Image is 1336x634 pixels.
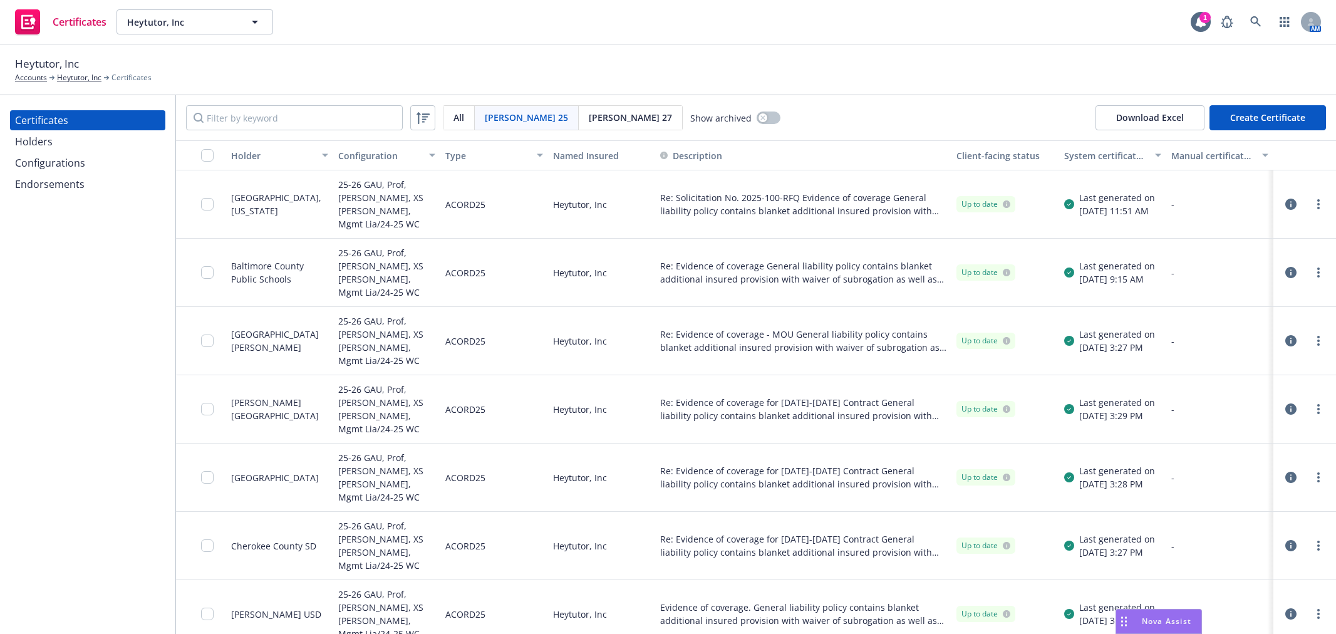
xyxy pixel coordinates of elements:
div: Up to date [961,472,1010,483]
div: Configurations [15,153,85,173]
button: Re: Evidence of coverage - MOU General liability policy contains blanket additional insured provi... [660,328,947,354]
div: Holder [231,149,314,162]
button: Heytutor, Inc [117,9,273,34]
a: more [1311,265,1326,280]
div: 25-26 GAU, Prof, [PERSON_NAME], XS [PERSON_NAME], Mgmt Lia/24-25 WC [338,519,435,572]
div: Heytutor, Inc [548,444,655,512]
div: - [1171,471,1268,484]
div: 25-26 GAU, Prof, [PERSON_NAME], XS [PERSON_NAME], Mgmt Lia/24-25 WC [338,178,435,231]
div: Heytutor, Inc [548,512,655,580]
div: Heytutor, Inc [548,307,655,375]
div: Last generated on [1079,396,1155,409]
div: Up to date [961,403,1010,415]
div: [DATE] 3:27 PM [1079,341,1155,354]
div: Type [445,149,529,162]
div: ACORD25 [445,451,485,504]
input: Toggle Row Selected [201,266,214,279]
div: Up to date [961,608,1010,620]
a: Holders [10,132,165,152]
button: System certificate last generated [1059,140,1166,170]
div: Configuration [338,149,422,162]
div: - [1171,266,1268,279]
a: Accounts [15,72,47,83]
input: Toggle Row Selected [201,198,214,210]
a: Heytutor, Inc [57,72,101,83]
a: Report a Bug [1214,9,1240,34]
input: Filter by keyword [186,105,403,130]
div: - [1171,403,1268,416]
a: more [1311,606,1326,621]
div: Last generated on [1079,601,1155,614]
input: Select all [201,149,214,162]
a: more [1311,197,1326,212]
div: Last generated on [1079,328,1155,341]
div: [DATE] 11:51 AM [1079,204,1155,217]
span: Show archived [690,112,752,125]
button: Re: Evidence of coverage for [DATE]-[DATE] Contract General liability policy contains blanket add... [660,533,947,559]
div: Manual certificate last generated [1171,149,1255,162]
div: [PERSON_NAME] USD [231,608,321,621]
div: [DATE] 3:26 PM [1079,614,1155,627]
div: [DATE] 9:15 AM [1079,273,1155,286]
div: Last generated on [1079,533,1155,546]
button: Re: Evidence of coverage for [DATE]-[DATE] Contract General liability policy contains blanket add... [660,396,947,422]
div: Endorsements [15,174,85,194]
div: System certificate last generated [1064,149,1147,162]
div: 25-26 GAU, Prof, [PERSON_NAME], XS [PERSON_NAME], Mgmt Lia/24-25 WC [338,383,435,435]
a: more [1311,333,1326,348]
div: ACORD25 [445,519,485,572]
div: Heytutor, Inc [548,375,655,444]
div: Heytutor, Inc [548,170,655,239]
div: 25-26 GAU, Prof, [PERSON_NAME], XS [PERSON_NAME], Mgmt Lia/24-25 WC [338,314,435,367]
span: Certificates [53,17,106,27]
div: [GEOGRAPHIC_DATA][PERSON_NAME] [231,328,328,354]
div: Up to date [961,335,1010,346]
input: Toggle Row Selected [201,608,214,620]
div: - [1171,198,1268,211]
div: 25-26 GAU, Prof, [PERSON_NAME], XS [PERSON_NAME], Mgmt Lia/24-25 WC [338,246,435,299]
a: Switch app [1272,9,1297,34]
div: - [1171,539,1268,553]
div: [GEOGRAPHIC_DATA], [US_STATE] [231,191,328,217]
input: Toggle Row Selected [201,403,214,415]
input: Toggle Row Selected [201,335,214,347]
button: Download Excel [1095,105,1204,130]
div: ACORD25 [445,246,485,299]
input: Toggle Row Selected [201,539,214,552]
button: Nova Assist [1116,609,1202,634]
span: All [453,111,464,124]
button: Create Certificate [1209,105,1326,130]
span: [PERSON_NAME] 25 [485,111,568,124]
div: Last generated on [1079,464,1155,477]
span: Certificates [111,72,152,83]
button: Re: Evidence of coverage General liability policy contains blanket additional insured provision w... [660,259,947,286]
a: Search [1243,9,1268,34]
button: Client-facing status [951,140,1059,170]
button: Holder [226,140,333,170]
div: ACORD25 [445,314,485,367]
a: Endorsements [10,174,165,194]
a: more [1311,402,1326,417]
button: Description [660,149,722,162]
button: Named Insured [548,140,655,170]
span: Nova Assist [1142,616,1191,626]
button: Manual certificate last generated [1166,140,1273,170]
div: Cherokee County SD [231,539,316,553]
input: Toggle Row Selected [201,471,214,484]
a: Certificates [10,110,165,130]
div: [DATE] 3:28 PM [1079,477,1155,491]
button: Re: Solicitation No. 2025-100-RFQ Evidence of coverage General liability policy contains blanket ... [660,191,947,217]
span: Heytutor, Inc [15,56,79,72]
button: Configuration [333,140,440,170]
button: Evidence of coverage. General liability policy contains blanket additional insured provision with... [660,601,947,627]
div: [GEOGRAPHIC_DATA] [231,471,319,484]
span: Heytutor, Inc [127,16,236,29]
span: [PERSON_NAME] 27 [589,111,672,124]
a: more [1311,470,1326,485]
